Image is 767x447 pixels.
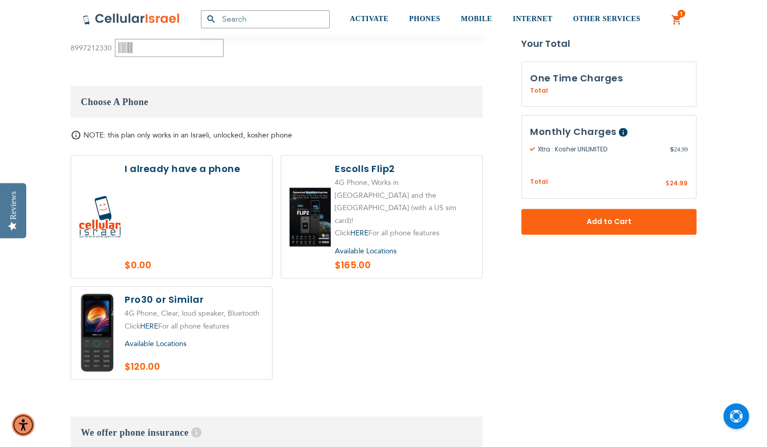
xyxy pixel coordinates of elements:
[521,209,696,235] button: Add to Cart
[9,191,18,219] div: Reviews
[670,179,688,187] span: 24.99
[191,427,201,438] span: Help
[530,145,670,154] span: Xtra : Kosher UNLIMITED
[671,14,683,26] a: 1
[125,339,186,349] a: Available Locations
[679,10,683,18] span: 1
[670,145,688,154] span: 24.99
[670,145,674,154] span: $
[530,86,548,95] span: Total
[513,15,552,23] span: INTERNET
[530,71,688,86] h3: One Time Charges
[666,179,670,188] span: $
[335,246,397,256] a: Available Locations
[555,216,662,227] span: Add to Cart
[530,177,548,187] span: Total
[81,97,148,107] span: Choose A Phone
[350,15,388,23] span: ACTIVATE
[12,414,35,436] div: Accessibility Menu
[82,13,180,25] img: Cellular Israel Logo
[201,10,330,28] input: Search
[530,125,617,138] span: Monthly Charges
[461,15,492,23] span: MOBILE
[140,321,158,331] a: HERE
[83,130,292,140] span: NOTE: this plan only works in an Israeli, unlocked, kosher phone
[573,15,640,23] span: OTHER SERVICES
[521,36,696,51] strong: Your Total
[350,228,368,238] a: HERE
[115,39,224,57] input: Please enter 9-10 digits or 17-20 digits.
[71,43,112,53] span: 8997212330
[409,15,440,23] span: PHONES
[619,128,627,137] span: Help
